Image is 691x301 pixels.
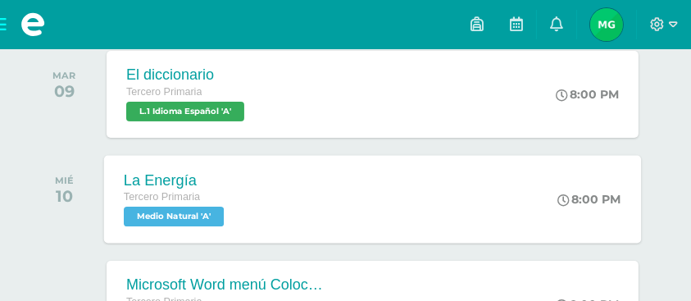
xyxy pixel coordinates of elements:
span: Tercero Primaria [124,191,200,203]
div: MAR [52,70,75,81]
div: 8:00 PM [557,192,621,207]
div: Microsoft Word menú Colocación de márgenes [126,276,323,294]
div: 10 [55,186,74,206]
div: El diccionario [126,66,248,84]
div: 09 [52,81,75,101]
span: L.1 Idioma Español 'A' [126,102,244,121]
span: Medio Natural 'A' [124,207,224,226]
div: MIÉ [55,175,74,186]
img: 0bc4a8a90b96da347d12cef38a72a6c1.png [590,8,623,41]
div: La Energía [124,171,228,189]
span: Tercero Primaria [126,86,202,98]
div: 8:00 PM [556,87,619,102]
